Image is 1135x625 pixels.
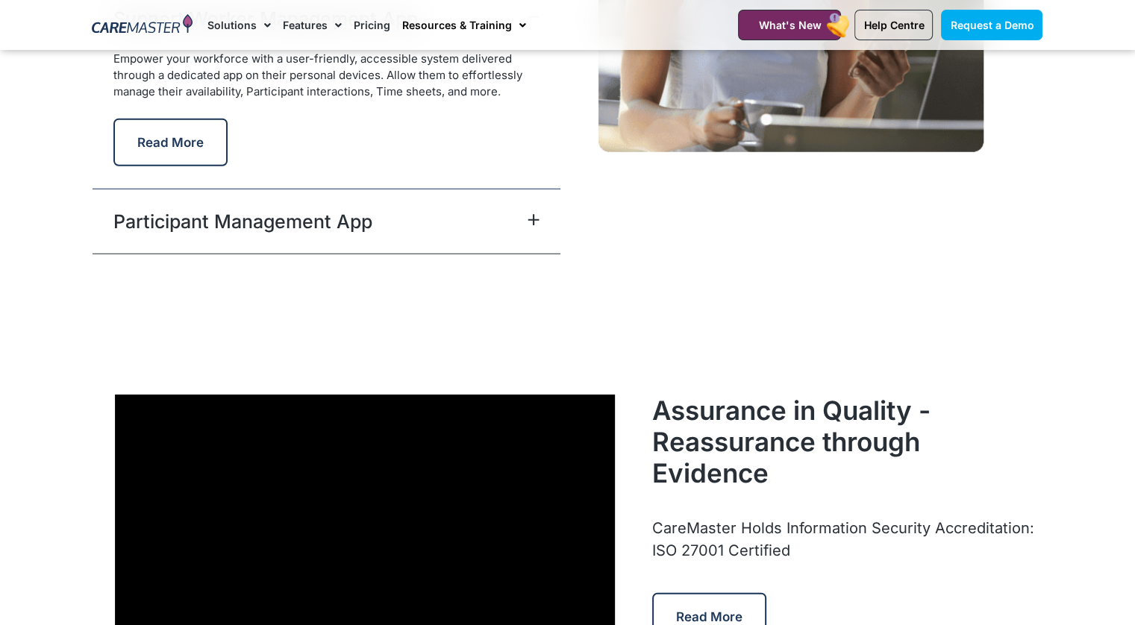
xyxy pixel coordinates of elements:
[863,19,924,31] span: Help Centre
[676,609,742,624] span: Read More
[950,19,1034,31] span: Request a Demo
[113,208,372,235] a: Participant Management App
[652,395,1042,489] h2: Assurance in Quality - Reassurance through Evidence
[92,14,193,37] img: CareMaster Logo
[941,10,1042,40] a: Request a Demo
[758,19,821,31] span: What's New
[93,51,560,189] div: Support Worker Management App
[652,519,1034,559] span: CareMaster Holds Information Security Accreditation: ISO 27001 Certified
[854,10,933,40] a: Help Centre
[113,136,228,150] a: Read More
[93,189,560,254] div: Participant Management App
[113,119,228,166] button: Read More
[738,10,841,40] a: What's New
[113,51,522,98] span: Empower your workforce with a user-friendly, accessible system delivered through a dedicated app ...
